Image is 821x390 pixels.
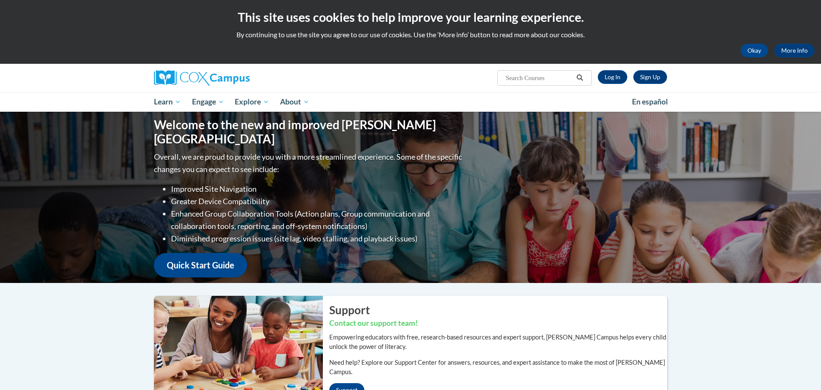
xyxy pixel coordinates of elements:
[141,92,680,112] div: Main menu
[329,318,667,329] h3: Contact our support team!
[280,97,309,107] span: About
[229,92,275,112] a: Explore
[505,73,573,83] input: Search Courses
[329,333,667,351] p: Empowering educators with free, research-based resources and expert support, [PERSON_NAME] Campus...
[329,358,667,377] p: Need help? Explore our Support Center for answers, resources, and expert assistance to make the m...
[573,73,586,83] button: Search
[626,93,673,111] a: En español
[171,208,464,232] li: Enhanced Group Collaboration Tools (Action plans, Group communication and collaboration tools, re...
[633,70,667,84] a: Register
[154,151,464,176] p: Overall, we are proud to provide you with a more streamlined experience. Some of the specific cha...
[6,9,815,26] h2: This site uses cookies to help improve your learning experience.
[6,30,815,39] p: By continuing to use the site you agree to our use of cookies. Use the ‘More info’ button to read...
[154,253,247,277] a: Quick Start Guide
[171,232,464,245] li: Diminished progression issues (site lag, video stalling, and playback issues)
[154,70,316,86] a: Cox Campus
[171,195,464,208] li: Greater Device Compatibility
[154,97,181,107] span: Learn
[148,92,186,112] a: Learn
[632,97,668,106] span: En español
[275,92,315,112] a: About
[154,70,250,86] img: Cox Campus
[192,97,224,107] span: Engage
[186,92,230,112] a: Engage
[774,44,815,57] a: More Info
[598,70,627,84] a: Log In
[741,44,768,57] button: Okay
[171,183,464,195] li: Improved Site Navigation
[235,97,269,107] span: Explore
[154,118,464,146] h1: Welcome to the new and improved [PERSON_NAME][GEOGRAPHIC_DATA]
[329,302,667,318] h2: Support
